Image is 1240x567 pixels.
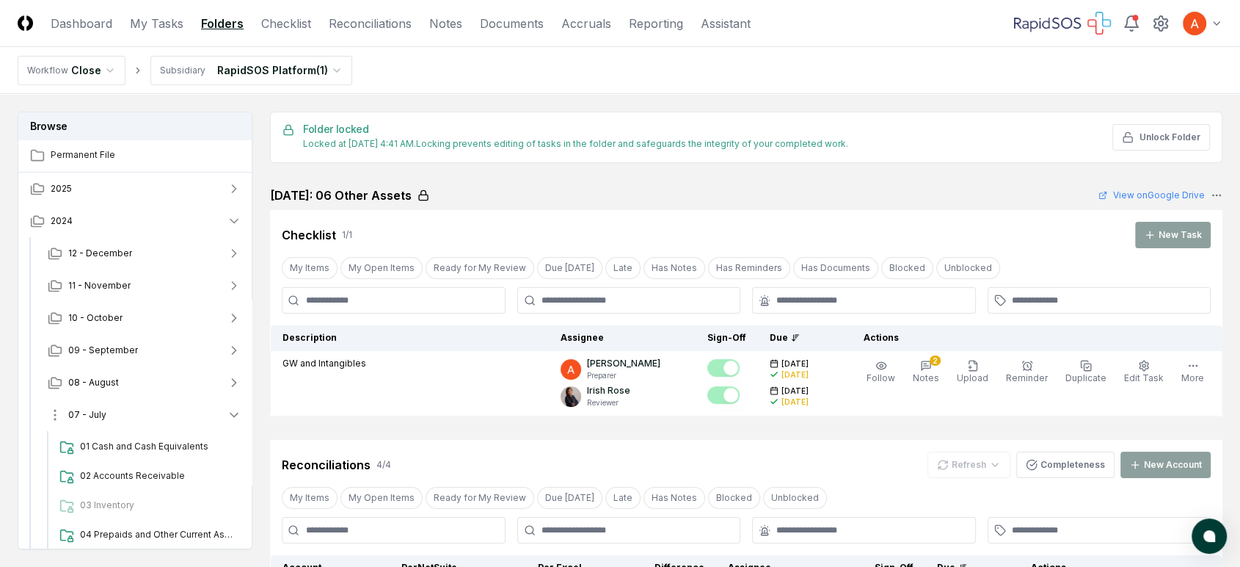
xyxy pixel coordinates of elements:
div: Checklist [282,226,336,244]
a: Checklist [261,15,311,32]
button: Blocked [708,487,760,509]
button: Late [605,257,641,279]
button: atlas-launcher [1192,519,1227,554]
button: Unblocked [936,257,1000,279]
button: 2025 [18,173,253,205]
a: Notes [429,15,462,32]
a: 03 Inventory [54,493,241,519]
div: 1 / 1 [342,228,352,242]
a: 01 Cash and Cash Equivalents [54,434,241,461]
img: RapidSOS logo [1014,12,1111,35]
a: Dashboard [51,15,112,32]
button: Mark complete [707,359,740,377]
span: 11 - November [68,279,131,292]
div: Workflow [27,64,68,77]
p: Irish Rose [587,384,630,397]
div: 4 / 4 [376,458,391,472]
img: b2616ee4-ceaa-4c72-88cb-7f9795dc339f.png [561,386,581,407]
span: 2025 [51,182,72,195]
button: Has Documents [793,257,878,279]
a: Assistant [701,15,751,32]
h3: Browse [18,112,252,140]
div: Actions [852,331,1211,344]
div: Reconciliations [282,456,371,474]
a: Folders [201,15,244,32]
span: 08 - August [68,376,119,389]
span: 09 - September [68,344,138,357]
a: View onGoogle Drive [1098,189,1205,202]
a: Reporting [629,15,683,32]
button: Unlock Folder [1112,124,1210,151]
p: [PERSON_NAME] [587,357,660,370]
button: Has Notes [643,257,705,279]
span: Duplicate [1065,372,1106,383]
a: 02 Accounts Receivable [54,463,241,490]
button: Completeness [1016,452,1115,478]
span: Reminder [1006,372,1048,383]
button: Upload [954,357,991,388]
button: My Open Items [340,487,423,509]
button: Unblocked [763,487,827,509]
nav: breadcrumb [18,56,352,85]
button: 10 - October [36,302,253,334]
button: 08 - August [36,366,253,399]
button: Ready for My Review [426,487,534,509]
p: Preparer [587,370,660,381]
a: 04 Prepaids and Other Current Assets [54,522,241,549]
button: Mark complete [707,386,740,404]
button: Follow [864,357,898,388]
span: Upload [957,372,988,383]
div: [DATE] [781,369,809,380]
img: Logo [18,15,33,31]
button: 12 - December [36,237,253,270]
button: 2024 [18,205,253,237]
img: ACg8ocK3mdmu6YYpaRl40uhUUGu9oxSxFSb1vbjsnEih2JuwAH1PGA=s96-c [561,359,581,380]
a: Accruals [561,15,611,32]
th: Description [271,325,550,351]
span: [DATE] [781,386,809,397]
img: ACg8ocK3mdmu6YYpaRl40uhUUGu9oxSxFSb1vbjsnEih2JuwAH1PGA=s96-c [1183,12,1206,35]
span: Permanent File [51,148,241,162]
button: My Items [282,487,338,509]
p: GW and Intangibles [282,357,366,370]
span: [DATE] [781,358,809,369]
button: Duplicate [1062,357,1109,388]
span: Notes [913,372,939,383]
button: 09 - September [36,334,253,366]
button: 07 - July [36,399,253,431]
div: Due [770,331,828,344]
h2: [DATE]: 06 Other Assets [270,187,412,204]
span: Follow [867,372,895,383]
span: 07 - July [68,408,106,422]
span: Edit Task [1124,372,1164,383]
p: Reviewer [587,397,630,408]
button: More [1178,357,1207,388]
a: My Tasks [130,15,183,32]
h5: Folder locked [303,124,848,134]
span: 12 - December [68,247,132,260]
th: Assignee [549,325,696,351]
span: 10 - October [68,311,123,325]
button: Due Today [537,487,602,509]
button: 2Notes [910,357,942,388]
button: 11 - November [36,270,253,302]
a: Permanent File [18,140,253,172]
div: Subsidiary [160,64,205,77]
a: Documents [480,15,544,32]
button: Due Today [537,257,602,279]
button: Has Notes [643,487,705,509]
button: Edit Task [1121,357,1167,388]
button: Reminder [1003,357,1051,388]
button: Late [605,487,641,509]
button: Blocked [881,257,933,279]
div: [DATE] [781,397,809,408]
button: My Items [282,257,338,279]
button: Has Reminders [708,257,790,279]
span: 03 Inventory [80,499,236,512]
button: My Open Items [340,257,423,279]
div: 2 [930,355,941,366]
div: Locked at [DATE] 4:41 AM. Locking prevents editing of tasks in the folder and safeguards the inte... [303,137,848,151]
span: Unlock Folder [1139,131,1200,144]
span: 01 Cash and Cash Equivalents [80,440,236,453]
a: Reconciliations [329,15,412,32]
